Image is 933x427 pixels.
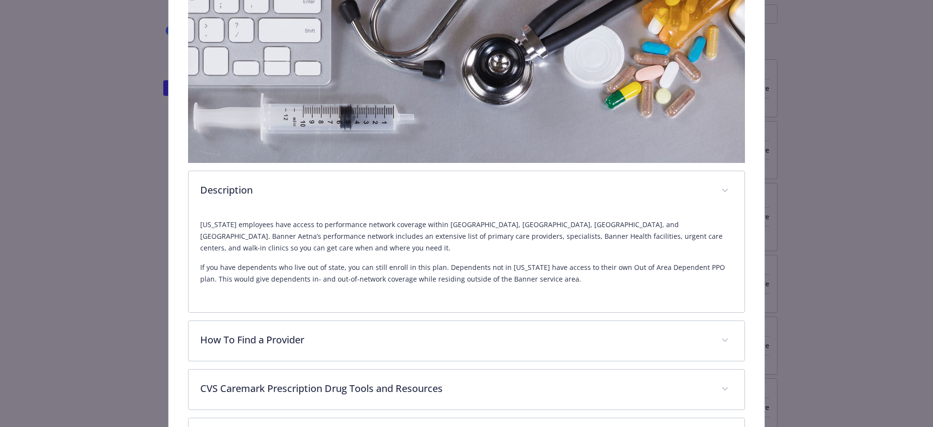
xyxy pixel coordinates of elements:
[200,333,710,347] p: How To Find a Provider
[189,370,745,409] div: CVS Caremark Prescription Drug Tools and Resources
[200,183,710,197] p: Description
[200,219,733,254] p: [US_STATE] employees have access to performance network coverage within [GEOGRAPHIC_DATA], [GEOGR...
[189,321,745,361] div: How To Find a Provider
[200,262,733,285] p: If you have dependents who live out of state, you can still enroll in this plan. Dependents not i...
[189,211,745,312] div: Description
[189,171,745,211] div: Description
[200,381,710,396] p: CVS Caremark Prescription Drug Tools and Resources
